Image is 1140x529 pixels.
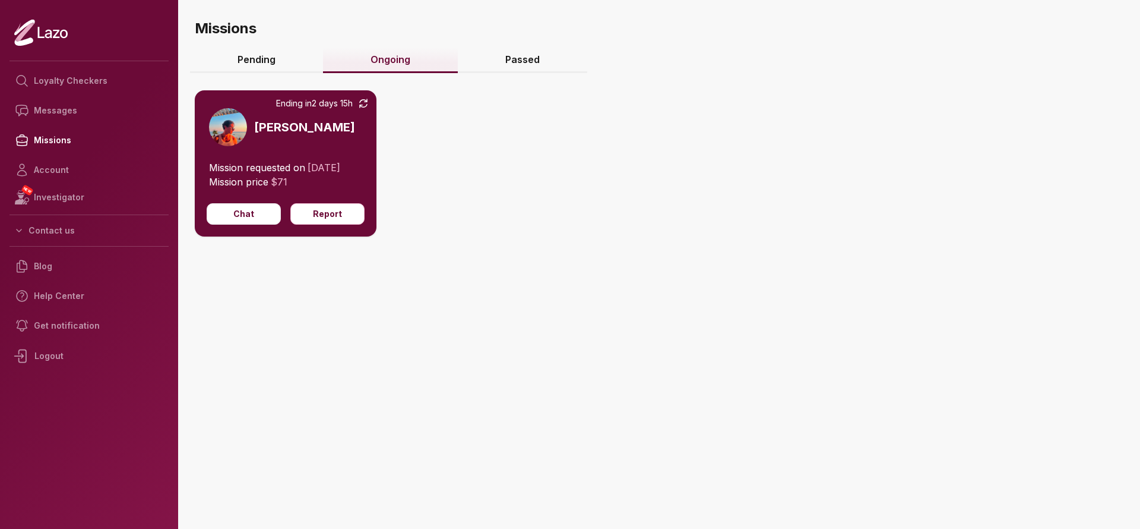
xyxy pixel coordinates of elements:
a: Blog [9,251,169,281]
span: $ 71 [271,176,287,188]
span: Mission requested on [209,162,305,174]
a: Messages [9,96,169,125]
a: Ongoing [323,48,458,73]
button: Chat [207,203,281,225]
img: 9ba0a6e0-1f09-410a-9cee-ff7e8a12c161 [209,108,247,146]
a: Missions [9,125,169,155]
button: Contact us [9,220,169,241]
span: Ending in 2 days 15h [276,97,353,109]
div: Logout [9,341,169,371]
button: Report [290,203,365,225]
a: NEWInvestigator [9,185,169,210]
span: NEW [21,184,34,196]
span: [DATE] [308,162,340,174]
a: Get notification [9,311,169,341]
a: Loyalty Checkers [9,66,169,96]
a: Help Center [9,281,169,311]
span: Mission price [209,176,268,188]
h3: [PERSON_NAME] [254,119,355,136]
a: Account [9,155,169,185]
a: Pending [190,48,323,73]
a: Passed [458,48,587,73]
